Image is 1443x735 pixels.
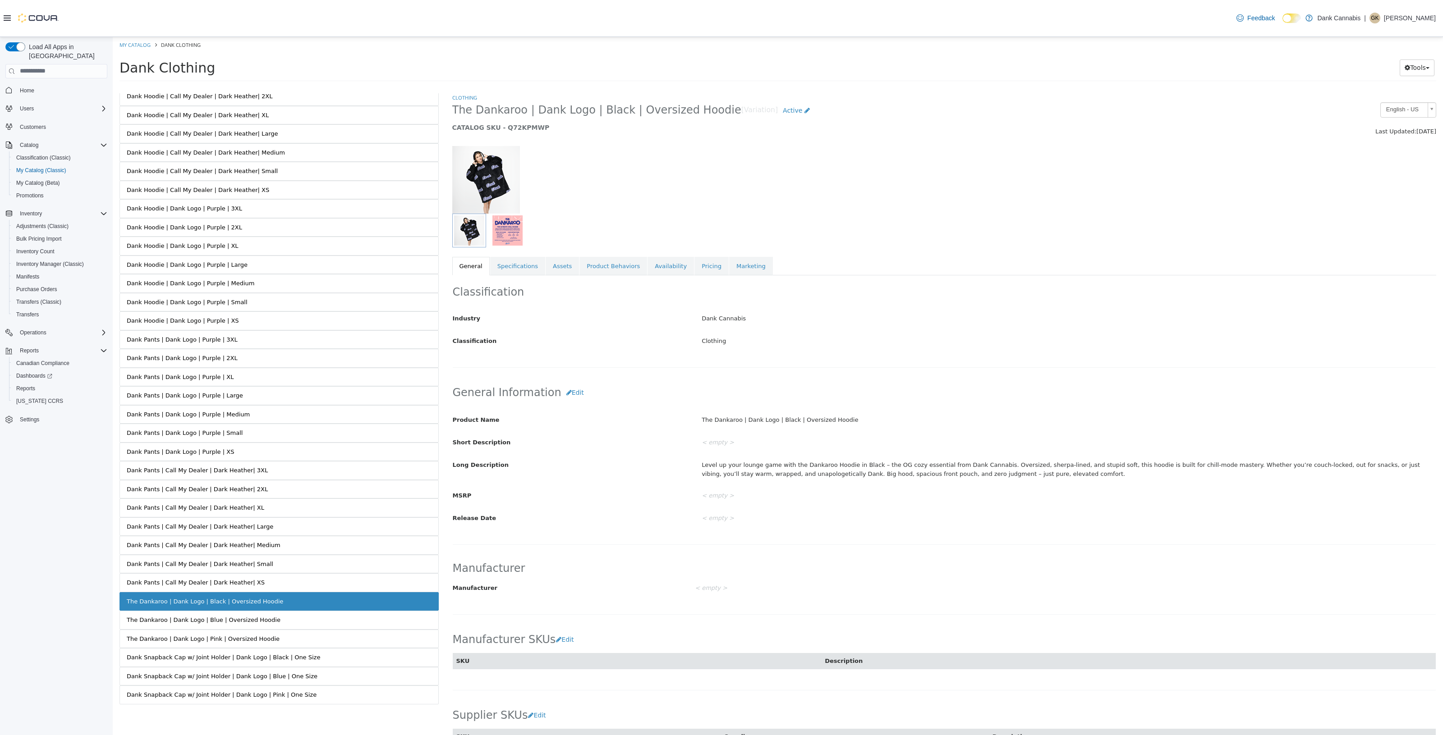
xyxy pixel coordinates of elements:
a: Availability [535,220,581,239]
button: Tools [1287,23,1322,39]
span: Purchase Orders [13,284,107,295]
span: Classification (Classic) [13,152,107,163]
button: Home [2,84,111,97]
div: Level up your lounge game with the Dankaroo Hoodie in Black – the OG cozy essential from Dank Can... [582,420,1330,444]
span: Dank Clothing [7,23,102,39]
a: Transfers [13,309,42,320]
div: Dank Cannabis [582,274,1330,290]
div: < empty > [582,398,1330,414]
div: Dank Pants | Dank Logo | Purple | Large [14,354,130,363]
span: Description [880,696,918,703]
div: Dank Hoodie | Dank Logo | Purple | Large [14,224,135,233]
button: Edit [415,670,438,687]
span: [US_STATE] CCRS [16,397,63,405]
button: Catalog [2,139,111,151]
span: SKU [344,621,357,627]
a: Transfers (Classic) [13,297,65,307]
span: Inventory Manager (Classic) [13,259,107,269]
button: Classification (Classic) [9,151,111,164]
a: English - US [1268,65,1324,81]
button: Users [2,102,111,115]
a: My Catalog [7,5,38,11]
span: Bulk Pricing Import [13,233,107,244]
button: Users [16,103,37,114]
h2: Manufacturer [340,525,1324,539]
h2: Classification [340,248,1324,262]
div: The Dankaroo | Dank Logo | Black | Oversized Hoodie [582,375,1330,391]
p: Dank Cannabis [1317,13,1360,23]
span: SKU [344,696,357,703]
nav: Complex example [5,80,107,450]
span: Operations [20,329,46,336]
a: Dashboards [9,370,111,382]
a: My Catalog (Classic) [13,165,70,176]
span: GK [1371,13,1379,23]
a: Classification (Classic) [13,152,74,163]
span: Transfers [13,309,107,320]
a: Reports [13,383,39,394]
span: Manifests [16,273,39,280]
span: Industry [340,278,368,285]
span: Inventory [16,208,107,219]
span: My Catalog (Beta) [16,179,60,187]
span: Settings [16,414,107,425]
a: Purchase Orders [13,284,61,295]
span: Home [16,85,107,96]
button: Inventory Count [9,245,111,258]
span: Inventory Manager (Classic) [16,260,84,268]
span: MSRP [340,455,359,462]
span: Feedback [1247,14,1275,23]
div: Dank Pants | Dank Logo | Purple | XL [14,336,121,345]
div: Dank Pants | Dank Logo | Purple | Medium [14,373,137,382]
span: Supplier [611,696,639,703]
a: Manifests [13,271,43,282]
img: Cova [18,14,59,23]
button: My Catalog (Classic) [9,164,111,177]
a: Inventory Manager (Classic) [13,259,87,269]
span: Last Updated: [1263,91,1304,98]
button: Purchase Orders [9,283,111,296]
span: Transfers (Classic) [13,297,107,307]
a: Adjustments (Classic) [13,221,72,232]
a: [US_STATE] CCRS [13,396,67,406]
button: Transfers (Classic) [9,296,111,308]
a: Clothing [340,57,364,64]
span: Release Date [340,478,384,484]
span: Dashboards [13,370,107,381]
span: Transfers [16,311,39,318]
button: Operations [2,326,111,339]
span: Canadian Compliance [16,360,69,367]
span: Canadian Compliance [13,358,107,369]
a: Home [16,85,38,96]
span: Inventory [20,210,42,217]
small: [Variation] [629,70,665,77]
input: Dark Mode [1282,14,1301,23]
span: Washington CCRS [13,396,107,406]
span: Adjustments (Classic) [16,223,69,230]
div: Dank Pants | Call My Dealer | Dark Heather| 2XL [14,448,155,457]
a: Marketing [616,220,660,239]
span: My Catalog (Classic) [13,165,107,176]
button: [US_STATE] CCRS [9,395,111,407]
div: Dank Pants | Dank Logo | Purple | Small [14,392,130,401]
span: Adjustments (Classic) [13,221,107,232]
div: Dank Hoodie | Dank Logo | Purple | XS [14,279,126,288]
span: Customers [16,121,107,132]
span: Description [712,621,750,627]
button: Settings [2,413,111,426]
span: English - US [1268,66,1311,80]
a: Assets [433,220,466,239]
div: Dank Snapback Cap w/ Joint Holder | Dank Logo | Black | One Size [14,616,207,625]
span: Promotions [13,190,107,201]
a: Inventory Count [13,246,58,257]
button: Canadian Compliance [9,357,111,370]
span: Dank Clothing [48,5,88,11]
button: Promotions [9,189,111,202]
span: Catalog [16,140,107,151]
button: Adjustments (Classic) [9,220,111,233]
span: Reports [13,383,107,394]
div: Dank Hoodie | Call My Dealer | Dark Heather| XL [14,74,156,83]
div: Dank Hoodie | Call My Dealer | Dark Heather| Medium [14,111,172,120]
span: Bulk Pricing Import [16,235,62,242]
